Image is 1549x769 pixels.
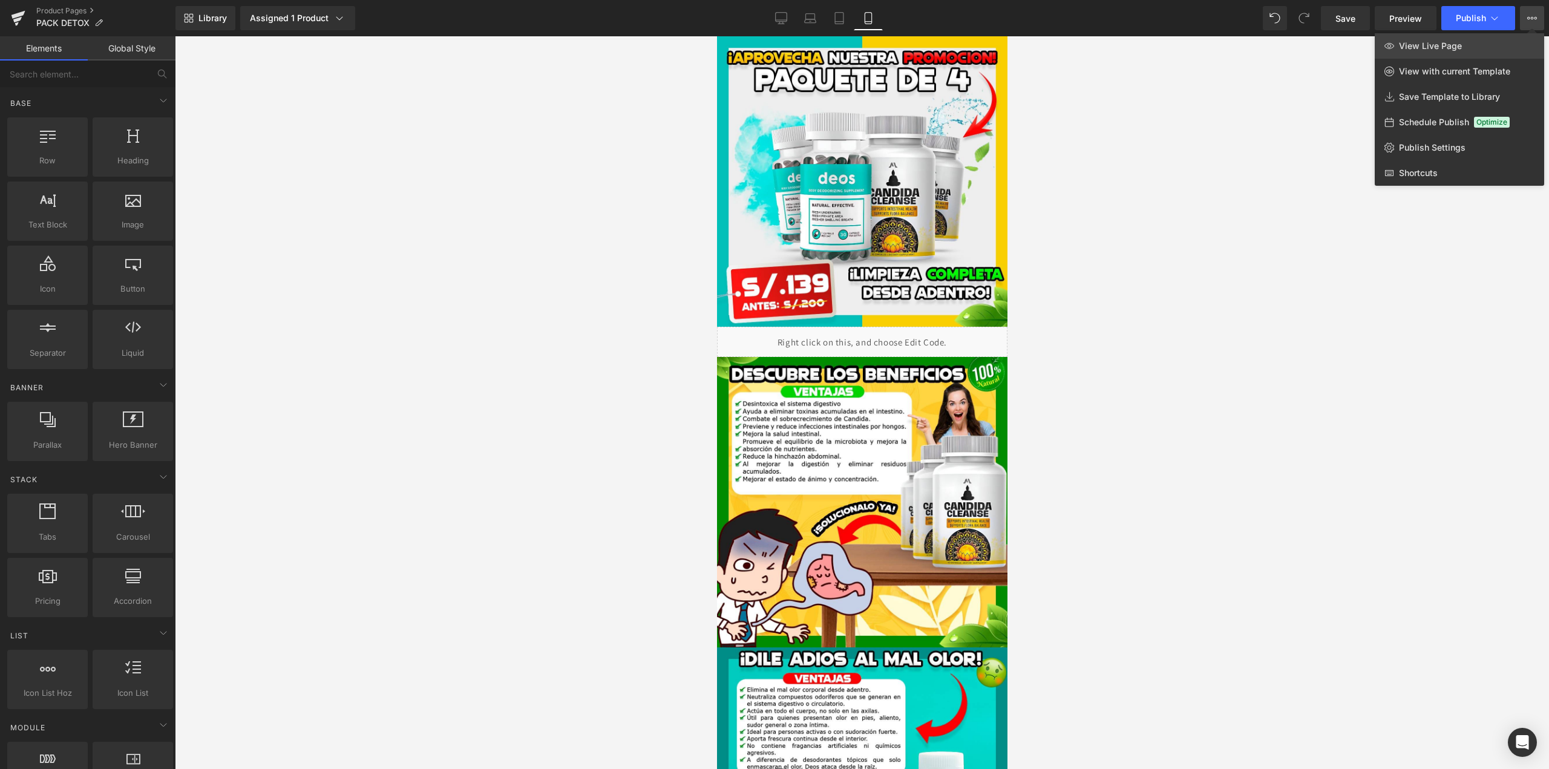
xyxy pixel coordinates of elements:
a: Product Pages [36,6,175,16]
span: Button [96,283,169,295]
a: Tablet [825,6,854,30]
span: Image [96,218,169,231]
button: Redo [1292,6,1316,30]
span: Save Template to Library [1399,91,1500,102]
span: Separator [11,347,84,359]
span: Icon [11,283,84,295]
a: Global Style [88,36,175,61]
a: Preview [1375,6,1436,30]
a: New Library [175,6,235,30]
span: Icon List Hoz [11,687,84,699]
span: Banner [9,382,45,393]
span: View with current Template [1399,66,1510,77]
button: View Live PageView with current TemplateSave Template to LibrarySchedule PublishOptimizePublish S... [1520,6,1544,30]
span: View Live Page [1399,41,1462,51]
a: Mobile [854,6,883,30]
span: Liquid [96,347,169,359]
span: Parallax [11,439,84,451]
button: Undo [1263,6,1287,30]
span: Carousel [96,531,169,543]
span: Preview [1389,12,1422,25]
div: Open Intercom Messenger [1508,728,1537,757]
span: PACK DETOX [36,18,90,28]
div: Assigned 1 Product [250,12,345,24]
span: Stack [9,474,39,485]
span: Icon List [96,687,169,699]
span: Optimize [1474,117,1510,128]
span: Library [198,13,227,24]
span: Publish [1456,13,1486,23]
span: Shortcuts [1399,168,1438,178]
span: Accordion [96,595,169,607]
button: Publish [1441,6,1515,30]
span: Schedule Publish [1399,117,1469,128]
span: Save [1335,12,1355,25]
span: Pricing [11,595,84,607]
span: List [9,630,30,641]
span: Tabs [11,531,84,543]
span: Publish Settings [1399,142,1465,153]
a: Desktop [767,6,796,30]
span: Heading [96,154,169,167]
span: Hero Banner [96,439,169,451]
span: Base [9,97,33,109]
a: Laptop [796,6,825,30]
span: Row [11,154,84,167]
span: Module [9,722,47,733]
span: Text Block [11,218,84,231]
